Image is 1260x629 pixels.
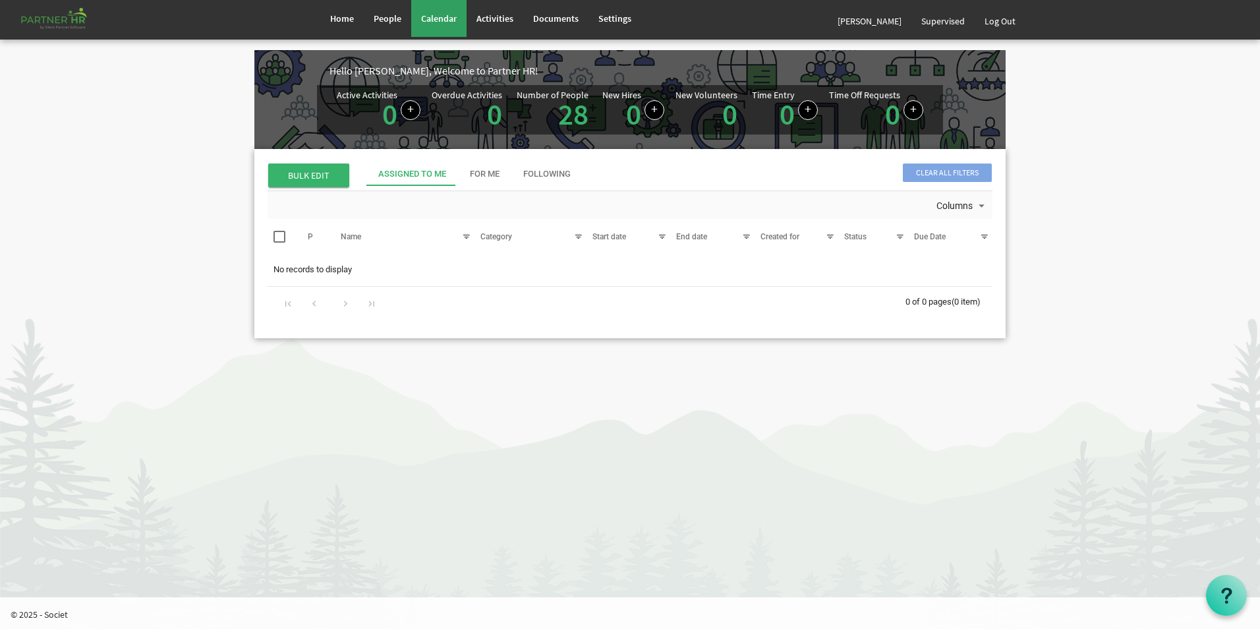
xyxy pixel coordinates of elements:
[432,90,505,129] div: Activities assigned to you for which the Due Date is passed
[362,293,380,312] div: Go to last page
[921,15,965,27] span: Supervised
[905,287,992,314] div: 0 of 0 pages (0 item)
[722,96,737,133] a: 0
[517,90,588,100] div: Number of People
[268,257,992,282] td: No records to display
[523,168,571,181] div: Following
[592,232,626,241] span: Start date
[975,3,1025,40] a: Log Out
[934,198,990,215] button: Columns
[760,232,799,241] span: Created for
[935,198,974,214] span: Columns
[903,100,923,120] a: Create a new time off request
[401,100,420,120] a: Create a new Activity
[337,90,420,129] div: Number of active Activities in Partner HR
[517,90,592,129] div: Total number of active people in Partner HR
[382,96,397,133] a: 0
[308,232,313,241] span: P
[903,164,992,182] span: Clear all filters
[533,13,579,24] span: Documents
[829,90,900,100] div: Time Off Requests
[337,90,397,100] div: Active Activities
[337,293,355,312] div: Go to next page
[675,90,737,100] div: New Volunteers
[905,297,952,307] span: 0 of 0 pages
[952,297,981,307] span: (0 item)
[268,164,349,187] span: BULK EDIT
[675,90,741,129] div: Volunteer hired in the last 7 days
[626,96,641,133] a: 0
[558,96,588,133] a: 28
[752,90,795,100] div: Time Entry
[934,191,990,219] div: Columns
[780,96,795,133] a: 0
[330,13,354,24] span: Home
[470,168,500,181] div: For Me
[752,90,818,129] div: Number of Time Entries
[844,232,867,241] span: Status
[602,90,664,129] div: People hired in the last 7 days
[829,90,923,129] div: Number of active time off requests
[480,232,512,241] span: Category
[885,96,900,133] a: 0
[432,90,502,100] div: Overdue Activities
[487,96,502,133] a: 0
[476,13,513,24] span: Activities
[366,162,1091,186] div: tab-header
[798,100,818,120] a: Log hours
[911,3,975,40] a: Supervised
[828,3,911,40] a: [PERSON_NAME]
[305,293,323,312] div: Go to previous page
[11,608,1260,621] p: © 2025 - Societ
[279,293,297,312] div: Go to first page
[676,232,707,241] span: End date
[598,13,631,24] span: Settings
[644,100,664,120] a: Add new person to Partner HR
[378,168,446,181] div: Assigned To Me
[374,13,401,24] span: People
[329,63,1006,78] div: Hello [PERSON_NAME], Welcome to Partner HR!
[421,13,457,24] span: Calendar
[602,90,641,100] div: New Hires
[914,232,946,241] span: Due Date
[341,232,361,241] span: Name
